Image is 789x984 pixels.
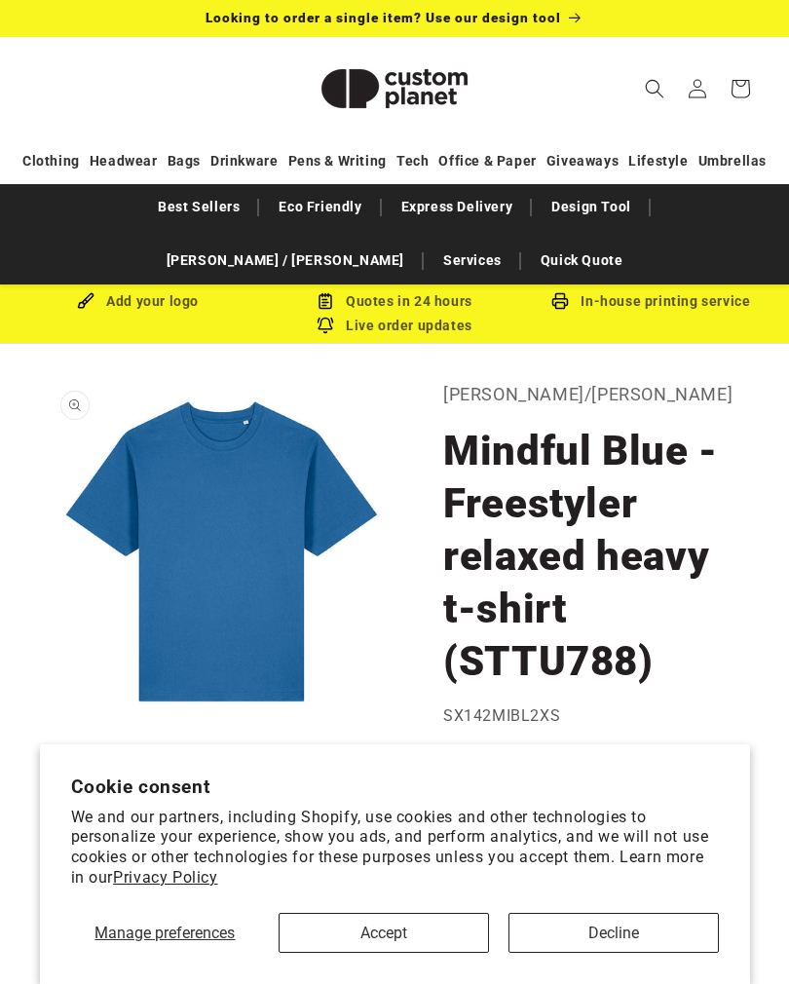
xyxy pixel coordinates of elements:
[317,317,334,334] img: Order updates
[633,67,676,110] summary: Search
[206,10,561,25] span: Looking to order a single item? Use our design tool
[288,144,387,178] a: Pens & Writing
[443,379,740,410] p: [PERSON_NAME]/[PERSON_NAME]
[433,244,511,278] a: Services
[279,913,489,953] button: Accept
[113,868,217,887] a: Privacy Policy
[210,144,278,178] a: Drinkware
[10,314,779,338] div: Live order updates
[266,289,522,314] div: Quotes in 24 hours
[546,144,619,178] a: Giveaways
[49,379,394,725] media-gallery: Gallery Viewer
[71,776,719,798] h2: Cookie consent
[297,45,492,132] img: Custom Planet
[508,913,719,953] button: Decline
[290,37,500,139] a: Custom Planet
[168,144,201,178] a: Bags
[392,190,523,224] a: Express Delivery
[698,144,767,178] a: Umbrellas
[22,144,80,178] a: Clothing
[438,144,536,178] a: Office & Paper
[157,244,414,278] a: [PERSON_NAME] / [PERSON_NAME]
[531,244,633,278] a: Quick Quote
[94,924,235,942] span: Manage preferences
[71,913,260,953] button: Manage preferences
[443,425,740,688] h1: Mindful Blue - Freestyler relaxed heavy t-shirt (STTU788)
[317,292,334,310] img: Order Updates Icon
[628,144,688,178] a: Lifestyle
[396,144,429,178] a: Tech
[551,292,569,310] img: In-house printing
[148,190,249,224] a: Best Sellers
[523,289,779,314] div: In-house printing service
[542,190,641,224] a: Design Tool
[71,808,719,889] p: We and our partners, including Shopify, use cookies and other technologies to personalize your ex...
[90,144,158,178] a: Headwear
[269,190,371,224] a: Eco Friendly
[443,706,560,725] span: SX142MIBL2XS
[692,890,789,984] iframe: Chat Widget
[77,292,94,310] img: Brush Icon
[10,289,266,314] div: Add your logo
